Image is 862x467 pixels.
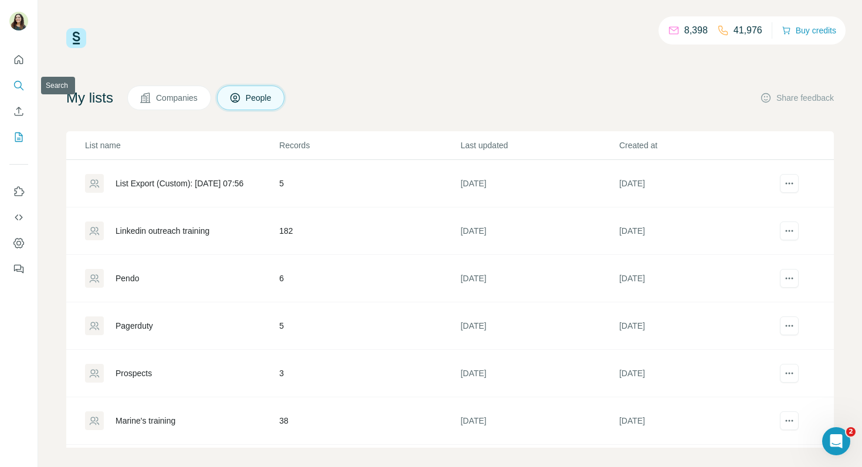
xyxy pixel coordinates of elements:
button: Share feedback [760,92,834,104]
td: [DATE] [619,207,777,255]
button: Use Surfe on LinkedIn [9,181,28,202]
div: Pagerduty [116,320,153,332]
button: Buy credits [782,22,836,39]
td: [DATE] [619,255,777,302]
span: 2 [846,427,856,437]
button: Dashboard [9,233,28,254]
td: 6 [279,255,460,302]
button: actions [780,411,799,430]
td: [DATE] [460,207,618,255]
div: Prospects [116,367,152,379]
button: Enrich CSV [9,101,28,122]
td: 5 [279,160,460,207]
td: [DATE] [619,302,777,350]
img: Surfe Logo [66,28,86,48]
div: List Export (Custom): [DATE] 07:56 [116,178,243,189]
td: 3 [279,350,460,397]
p: List name [85,139,278,151]
td: [DATE] [619,350,777,397]
td: [DATE] [619,397,777,445]
h4: My lists [66,88,113,107]
button: Feedback [9,258,28,279]
p: Created at [619,139,776,151]
td: 182 [279,207,460,255]
img: Avatar [9,12,28,30]
td: [DATE] [460,397,618,445]
p: 8,398 [684,23,708,38]
p: Last updated [460,139,617,151]
p: 41,976 [734,23,762,38]
td: 38 [279,397,460,445]
div: Pendo [116,272,139,284]
button: actions [780,364,799,383]
span: People [246,92,273,104]
td: [DATE] [460,350,618,397]
div: Marine's training [116,415,175,427]
button: My lists [9,127,28,148]
button: actions [780,269,799,288]
button: Quick start [9,49,28,70]
span: Companies [156,92,199,104]
p: Records [279,139,459,151]
td: [DATE] [460,160,618,207]
td: [DATE] [619,160,777,207]
button: actions [780,174,799,193]
button: Search [9,75,28,96]
td: 5 [279,302,460,350]
td: [DATE] [460,302,618,350]
button: actions [780,221,799,240]
iframe: Intercom live chat [822,427,850,455]
td: [DATE] [460,255,618,302]
div: Linkedin outreach training [116,225,209,237]
button: actions [780,316,799,335]
button: Use Surfe API [9,207,28,228]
